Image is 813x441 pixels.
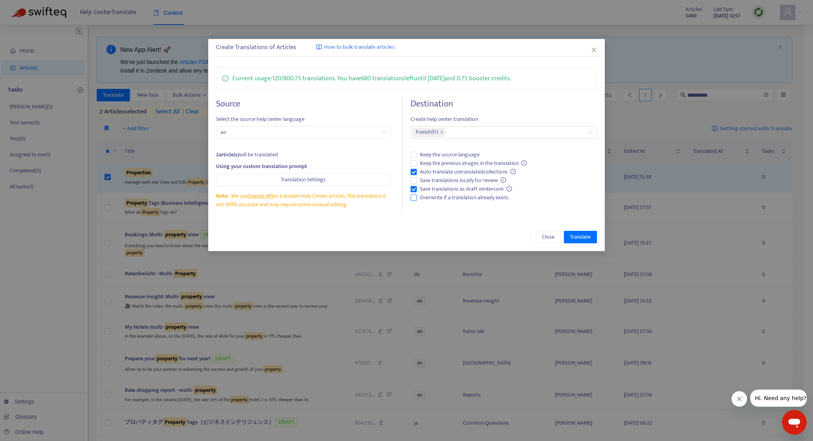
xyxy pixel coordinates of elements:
[417,176,510,185] span: Save translations locally for review
[782,410,807,435] iframe: Button to launch messaging window
[507,186,512,191] span: info-circle
[216,174,391,186] button: Translation Settings
[510,169,516,174] span: info-circle
[411,115,597,124] span: Create help center translation
[248,191,273,200] a: OpenAI API
[216,99,391,109] h4: Source
[417,193,512,202] span: Overwrite if a translation already exists
[216,43,597,52] div: Create Translations of Articles
[732,391,747,407] iframe: Close message
[232,74,511,83] p: Current usage: 120 / 800.75 translations . You have 680 translations left until [DATE] and 0.75 b...
[417,159,530,168] span: Keep the previous images in the translation
[417,185,515,193] span: Save translations as draft in Intercom
[216,192,391,209] div: We use to translate Help Center articles. The translation is not 100% accurate and may require so...
[316,43,395,52] a: How to bulk translate articles
[590,46,598,54] button: Close
[411,99,597,109] h4: Destination
[542,233,554,241] span: Close
[216,191,228,200] span: Note:
[316,44,322,50] img: image-link
[216,151,391,159] div: will be translated
[536,231,561,243] button: Close
[570,233,591,241] span: Translate
[281,175,326,184] span: Translation Settings
[216,162,391,171] div: Using your custom translation prompt
[222,74,228,81] span: info-circle
[416,128,438,137] span: French ( fr )
[521,160,527,166] span: info-circle
[440,130,444,135] span: close
[324,43,395,52] span: How to bulk translate articles
[591,47,597,53] span: close
[564,231,597,243] button: Translate
[221,127,386,138] span: en
[501,177,506,183] span: info-circle
[216,115,391,124] span: Select the source help center language
[216,150,239,159] strong: 2 article(s)
[417,151,483,159] span: Keep the source language
[750,390,807,407] iframe: Message from company
[417,168,519,176] span: Auto-translate untranslated collections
